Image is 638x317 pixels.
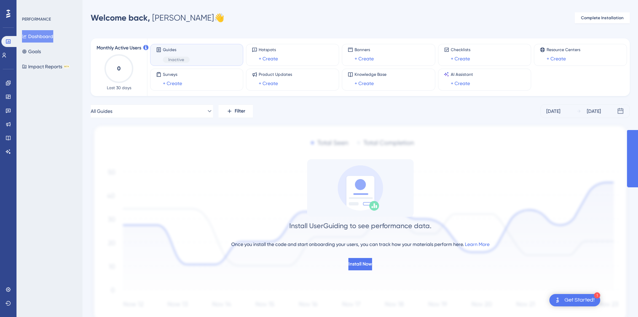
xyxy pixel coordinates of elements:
span: Complete Installation [581,15,624,21]
span: Hotspots [259,47,278,52]
button: Impact ReportsBETA [22,60,70,73]
a: + Create [451,79,470,87]
button: Install Now [348,258,372,270]
span: Install Now [348,260,372,268]
div: BETA [64,65,70,68]
span: Surveys [163,72,182,77]
button: Complete Installation [575,12,630,23]
span: Inactive [168,57,184,62]
span: Banners [355,47,374,52]
div: 1 [594,292,600,298]
div: [DATE] [546,107,560,115]
span: Monthly Active Users [97,44,141,52]
span: AI Assistant [451,72,473,77]
div: PERFORMANCE [22,16,51,22]
div: Install UserGuiding to see performance data. [289,221,432,231]
a: Learn More [465,242,490,247]
div: Open Get Started! checklist, remaining modules: 1 [549,294,600,306]
button: Goals [22,45,41,58]
span: Welcome back, [91,13,150,23]
text: 0 [117,65,121,72]
span: Product Updates [259,72,292,77]
iframe: UserGuiding AI Assistant Launcher [609,290,630,310]
img: launcher-image-alternative-text [553,296,562,304]
a: + Create [451,55,470,63]
button: Dashboard [22,30,53,43]
a: + Create [163,79,182,87]
div: [DATE] [587,107,601,115]
span: Guides [163,47,190,52]
div: Once you install the code and start onboarding your users, you can track how your materials perfo... [231,240,490,248]
div: Get Started! [564,296,595,304]
button: All Guides [91,104,213,118]
div: [PERSON_NAME] 👋 [91,12,224,23]
span: Checklists [451,47,470,52]
a: + Create [355,55,374,63]
button: Filter [219,104,253,118]
a: + Create [547,55,566,63]
a: + Create [355,79,374,87]
a: + Create [259,79,278,87]
span: Last 30 days [107,85,131,91]
span: Filter [235,107,245,115]
span: All Guides [91,107,112,115]
span: Knowledge Base [355,72,387,77]
a: + Create [259,55,278,63]
span: Resource Centers [547,47,580,52]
